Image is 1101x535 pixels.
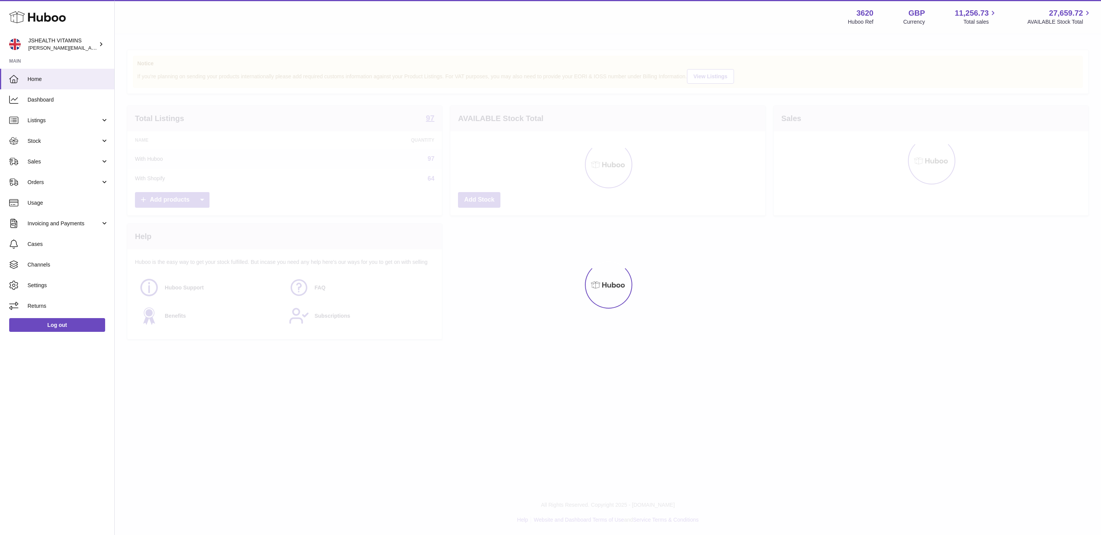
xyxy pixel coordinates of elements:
[963,18,997,26] span: Total sales
[28,199,109,207] span: Usage
[28,261,109,268] span: Channels
[1049,8,1083,18] span: 27,659.72
[9,39,21,50] img: francesca@jshealthvitamins.com
[28,117,101,124] span: Listings
[28,241,109,248] span: Cases
[28,96,109,103] span: Dashboard
[9,318,105,332] a: Log out
[856,8,874,18] strong: 3620
[28,220,101,227] span: Invoicing and Payments
[28,179,101,186] span: Orders
[28,302,109,310] span: Returns
[955,8,997,26] a: 11,256.73 Total sales
[28,37,97,52] div: JSHEALTH VITAMINS
[28,137,101,145] span: Stock
[848,18,874,26] div: Huboo Ref
[1027,18,1092,26] span: AVAILABLE Stock Total
[903,18,925,26] div: Currency
[28,282,109,289] span: Settings
[28,158,101,165] span: Sales
[28,45,153,51] span: [PERSON_NAME][EMAIL_ADDRESS][DOMAIN_NAME]
[908,8,925,18] strong: GBP
[1027,8,1092,26] a: 27,659.72 AVAILABLE Stock Total
[955,8,989,18] span: 11,256.73
[28,76,109,83] span: Home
